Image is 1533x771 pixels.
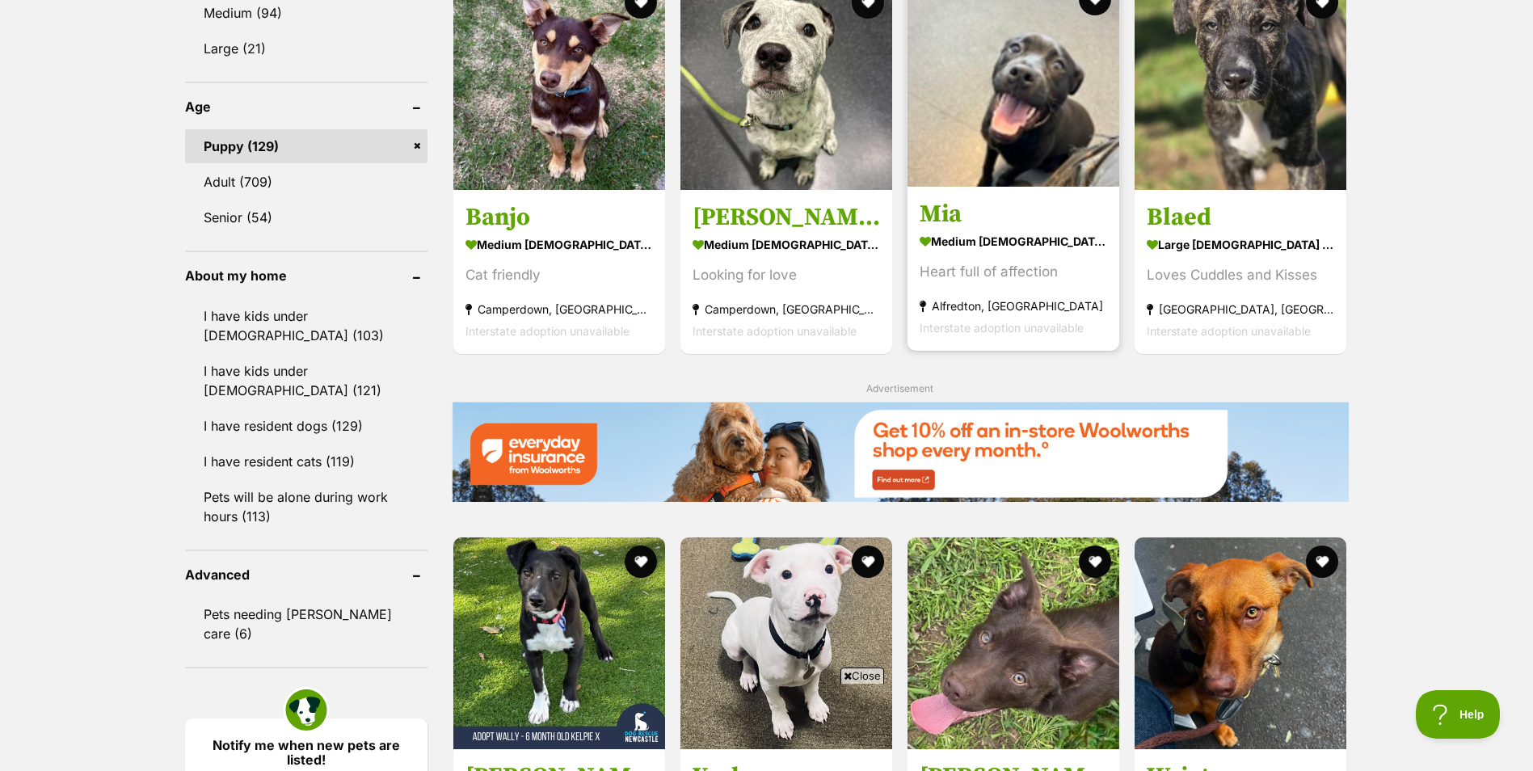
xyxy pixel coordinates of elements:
a: I have kids under [DEMOGRAPHIC_DATA] (121) [185,354,427,407]
a: I have kids under [DEMOGRAPHIC_DATA] (103) [185,299,427,352]
strong: Alfredton, [GEOGRAPHIC_DATA] [920,294,1107,316]
div: Loves Cuddles and Kisses [1147,263,1334,285]
header: About my home [185,268,427,283]
button: favourite [1307,546,1339,578]
a: Large (21) [185,32,427,65]
h3: Mia [920,198,1107,229]
strong: medium [DEMOGRAPHIC_DATA] Dog [693,232,880,255]
header: Advanced [185,567,427,582]
a: I have resident dogs (129) [185,409,427,443]
strong: large [DEMOGRAPHIC_DATA] Dog [1147,232,1334,255]
span: Close [840,668,884,684]
header: Age [185,99,427,114]
iframe: Help Scout Beacon - Open [1416,690,1501,739]
h3: Blaed [1147,201,1334,232]
a: Banjo medium [DEMOGRAPHIC_DATA] Dog Cat friendly Camperdown, [GEOGRAPHIC_DATA] Interstate adoptio... [453,189,665,353]
strong: [GEOGRAPHIC_DATA], [GEOGRAPHIC_DATA] [1147,297,1334,319]
h3: Banjo [465,201,653,232]
img: Abel - Australian Kelpie Dog [908,537,1119,749]
a: Adult (709) [185,165,427,199]
a: Mia medium [DEMOGRAPHIC_DATA] Dog Heart full of affection Alfredton, [GEOGRAPHIC_DATA] Interstate... [908,186,1119,350]
a: Senior (54) [185,200,427,234]
div: Looking for love [693,263,880,285]
img: Yochee - Staffordshire Bull Terrier Dog [680,537,892,749]
img: Everyday Insurance promotional banner [452,402,1349,501]
a: Blaed large [DEMOGRAPHIC_DATA] Dog Loves Cuddles and Kisses [GEOGRAPHIC_DATA], [GEOGRAPHIC_DATA] ... [1135,189,1346,353]
button: favourite [1079,546,1111,578]
button: favourite [625,546,657,578]
strong: Camperdown, [GEOGRAPHIC_DATA] [465,297,653,319]
h3: [PERSON_NAME] [693,201,880,232]
button: favourite [852,546,884,578]
span: Interstate adoption unavailable [465,323,630,337]
img: Waiata - Australian Kelpie Dog [1135,537,1346,749]
div: Heart full of affection [920,260,1107,282]
span: Interstate adoption unavailable [693,323,857,337]
a: Pets will be alone during work hours (113) [185,480,427,533]
strong: Camperdown, [GEOGRAPHIC_DATA] [693,297,880,319]
a: Puppy (129) [185,129,427,163]
span: Interstate adoption unavailable [920,320,1084,334]
a: [PERSON_NAME] medium [DEMOGRAPHIC_DATA] Dog Looking for love Camperdown, [GEOGRAPHIC_DATA] Inters... [680,189,892,353]
div: Cat friendly [465,263,653,285]
strong: medium [DEMOGRAPHIC_DATA] Dog [920,229,1107,252]
a: I have resident cats (119) [185,444,427,478]
strong: medium [DEMOGRAPHIC_DATA] Dog [465,232,653,255]
a: Pets needing [PERSON_NAME] care (6) [185,597,427,651]
a: Everyday Insurance promotional banner [452,402,1349,504]
iframe: Advertisement [473,690,1061,763]
span: Advertisement [866,382,933,394]
img: Wally - 6 Month Old Kelpie X - Australian Kelpie Dog [453,537,665,749]
span: Interstate adoption unavailable [1147,323,1311,337]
